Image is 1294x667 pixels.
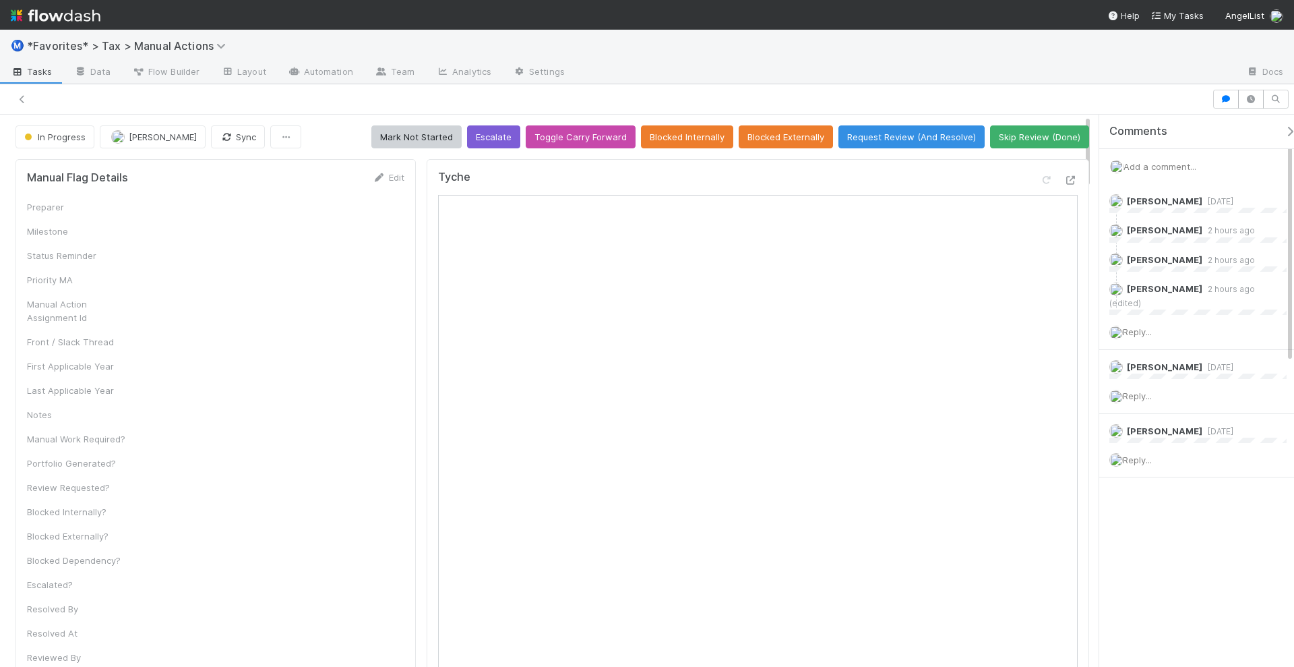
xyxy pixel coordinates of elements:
[27,359,128,373] div: First Applicable Year
[27,627,128,640] div: Resolved At
[1202,196,1233,206] span: [DATE]
[277,62,364,84] a: Automation
[27,39,233,53] span: *Favorites* > Tax > Manual Actions
[129,132,197,142] span: [PERSON_NAME]
[27,432,128,446] div: Manual Work Required?
[373,172,404,183] a: Edit
[1123,455,1152,465] span: Reply...
[1127,426,1202,436] span: [PERSON_NAME]
[11,65,53,78] span: Tasks
[1202,426,1233,436] span: [DATE]
[1127,196,1202,206] span: [PERSON_NAME]
[1202,255,1255,265] span: 2 hours ago
[100,125,206,148] button: [PERSON_NAME]
[210,62,277,84] a: Layout
[111,130,125,144] img: avatar_711f55b7-5a46-40da-996f-bc93b6b86381.png
[27,297,128,324] div: Manual Action Assignment Id
[211,125,265,148] button: Sync
[27,200,128,214] div: Preparer
[27,408,128,422] div: Notes
[132,65,199,78] span: Flow Builder
[27,225,128,238] div: Milestone
[1202,362,1233,372] span: [DATE]
[27,481,128,494] div: Review Requested?
[371,125,462,148] button: Mark Not Started
[1127,254,1202,265] span: [PERSON_NAME]
[1225,10,1264,21] span: AngelList
[121,62,210,84] a: Flow Builder
[27,505,128,519] div: Blocked Internally?
[1235,62,1294,84] a: Docs
[11,40,24,51] span: Ⓜ️
[1110,160,1123,173] img: avatar_711f55b7-5a46-40da-996f-bc93b6b86381.png
[1109,253,1123,266] img: avatar_66854b90-094e-431f-b713-6ac88429a2b8.png
[1202,225,1255,235] span: 2 hours ago
[27,335,128,349] div: Front / Slack Thread
[1123,326,1152,337] span: Reply...
[1109,453,1123,467] img: avatar_711f55b7-5a46-40da-996f-bc93b6b86381.png
[1127,361,1202,372] span: [PERSON_NAME]
[1150,9,1204,22] a: My Tasks
[27,457,128,470] div: Portfolio Generated?
[1150,10,1204,21] span: My Tasks
[1123,390,1152,401] span: Reply...
[526,125,636,148] button: Toggle Carry Forward
[27,578,128,591] div: Escalated?
[1109,125,1167,138] span: Comments
[1109,360,1123,374] img: avatar_66854b90-094e-431f-b713-6ac88429a2b8.png
[27,554,128,567] div: Blocked Dependency?
[27,651,128,664] div: Reviewed By
[502,62,576,84] a: Settings
[1109,194,1123,208] img: avatar_66854b90-094e-431f-b713-6ac88429a2b8.png
[364,62,425,84] a: Team
[739,125,833,148] button: Blocked Externally
[1127,283,1202,294] span: [PERSON_NAME]
[438,171,470,184] h5: Tyche
[467,125,520,148] button: Escalate
[1109,283,1123,296] img: avatar_711f55b7-5a46-40da-996f-bc93b6b86381.png
[990,125,1089,148] button: Skip Review (Done)
[1109,390,1123,403] img: avatar_711f55b7-5a46-40da-996f-bc93b6b86381.png
[1109,424,1123,438] img: avatar_37569647-1c78-4889-accf-88c08d42a236.png
[838,125,985,148] button: Request Review (And Resolve)
[27,249,128,262] div: Status Reminder
[27,529,128,543] div: Blocked Externally?
[27,384,128,397] div: Last Applicable Year
[1109,224,1123,237] img: avatar_711f55b7-5a46-40da-996f-bc93b6b86381.png
[1109,326,1123,339] img: avatar_711f55b7-5a46-40da-996f-bc93b6b86381.png
[1270,9,1283,23] img: avatar_711f55b7-5a46-40da-996f-bc93b6b86381.png
[1127,225,1202,235] span: [PERSON_NAME]
[11,4,100,27] img: logo-inverted-e16ddd16eac7371096b0.svg
[425,62,502,84] a: Analytics
[1109,284,1255,308] span: 2 hours ago (edited)
[1123,161,1196,172] span: Add a comment...
[1107,9,1140,22] div: Help
[27,171,128,185] h5: Manual Flag Details
[63,62,121,84] a: Data
[27,602,128,616] div: Resolved By
[27,273,128,287] div: Priority MA
[641,125,733,148] button: Blocked Internally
